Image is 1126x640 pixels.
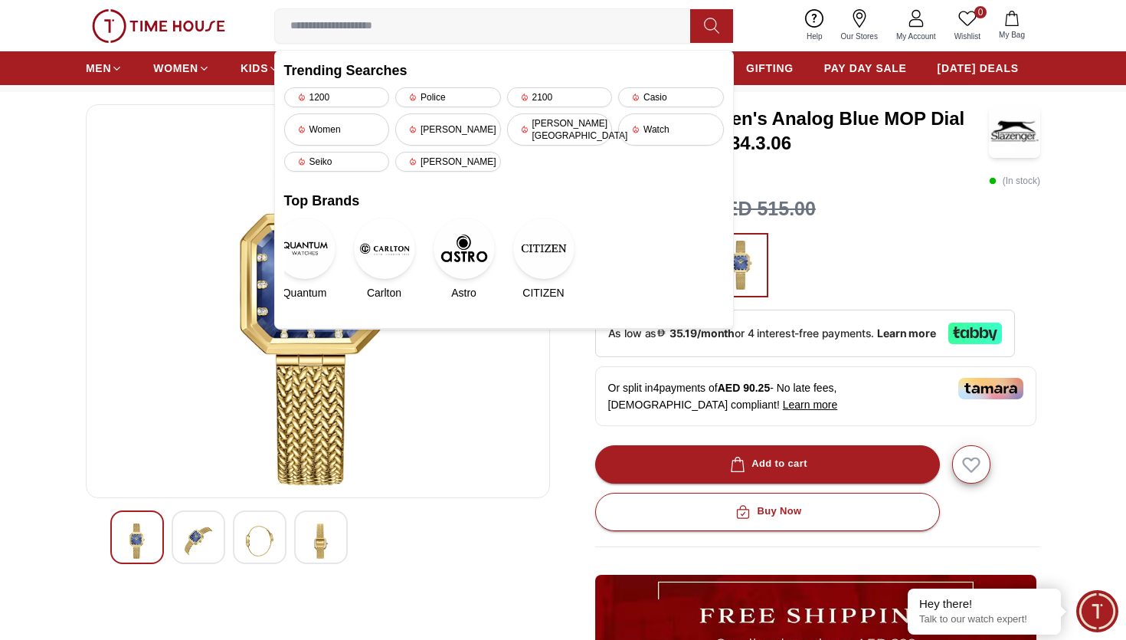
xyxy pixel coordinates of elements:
h2: Trending Searches [284,60,724,81]
a: PAY DAY SALE [824,54,907,82]
span: Carlton [367,285,401,300]
span: Quantum [283,285,327,300]
img: Astro [434,218,495,279]
div: Buy Now [732,503,801,520]
img: Carlton [354,218,415,279]
img: Tamara [958,378,1023,399]
span: Wishlist [948,31,987,42]
span: PAY DAY SALE [824,61,907,76]
a: Our Stores [832,6,887,45]
span: Learn more [783,399,838,411]
div: [PERSON_NAME][GEOGRAPHIC_DATA] [507,113,613,146]
div: Hey there! [919,596,1049,612]
span: WOMEN [153,61,198,76]
div: Watch [618,113,724,146]
span: AED 90.25 [718,382,770,394]
a: QuantumQuantum [284,218,326,300]
span: Our Stores [835,31,884,42]
button: Buy Now [595,493,940,531]
h3: AED 515.00 [712,195,816,224]
span: Help [800,31,829,42]
img: Slazenger Women's Analog Green MOP Dial Watch - SL.9.2534.3.02 [246,523,273,559]
a: Help [797,6,832,45]
span: MEN [86,61,111,76]
a: MEN [86,54,123,82]
img: Slazenger Women's Analog Blue MOP Dial Watch - SL.9.2534.3.06 [989,104,1041,158]
img: Quantum [274,218,336,279]
div: Seiko [284,152,390,172]
span: GIFTING [746,61,794,76]
a: CITIZENCITIZEN [523,218,565,300]
span: KIDS [241,61,268,76]
span: My Account [890,31,942,42]
img: Slazenger Women's Analog Green MOP Dial Watch - SL.9.2534.3.02 [123,523,151,559]
h2: Top Brands [284,190,724,212]
a: AstroAstro [444,218,485,300]
a: GIFTING [746,54,794,82]
p: ( In stock ) [989,173,1040,189]
button: My Bag [990,8,1034,44]
div: [PERSON_NAME] [395,152,501,172]
img: Slazenger Women's Analog Green MOP Dial Watch - SL.9.2534.3.02 [307,523,335,559]
div: 2100 [507,87,613,107]
img: ... [722,241,761,290]
a: [DATE] DEALS [938,54,1019,82]
img: Slazenger Women's Analog Green MOP Dial Watch - SL.9.2534.3.02 [185,523,212,559]
img: Slazenger Women's Analog Green MOP Dial Watch - SL.9.2534.3.02 [99,117,537,485]
div: Or split in 4 payments of - No late fees, [DEMOGRAPHIC_DATA] compliant! [595,366,1036,426]
a: 0Wishlist [945,6,990,45]
a: CarltonCarlton [364,218,405,300]
span: My Bag [993,29,1031,41]
div: Chat Widget [1076,590,1118,632]
h3: Slazenger Women's Analog Blue MOP Dial Watch - SL.9.2534.3.06 [595,107,989,156]
span: 0 [974,6,987,18]
div: Women [284,113,390,146]
div: 1200 [284,87,390,107]
a: KIDS [241,54,280,82]
div: Casio [618,87,724,107]
p: Talk to our watch expert! [919,613,1049,626]
img: ... [92,9,225,43]
span: [DATE] DEALS [938,61,1019,76]
span: CITIZEN [522,285,564,300]
a: WOMEN [153,54,210,82]
img: CITIZEN [513,218,574,279]
div: Add to cart [727,455,807,473]
button: Add to cart [595,445,940,484]
span: Astro [451,285,476,300]
div: Police [395,87,501,107]
div: [PERSON_NAME] [395,113,501,146]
